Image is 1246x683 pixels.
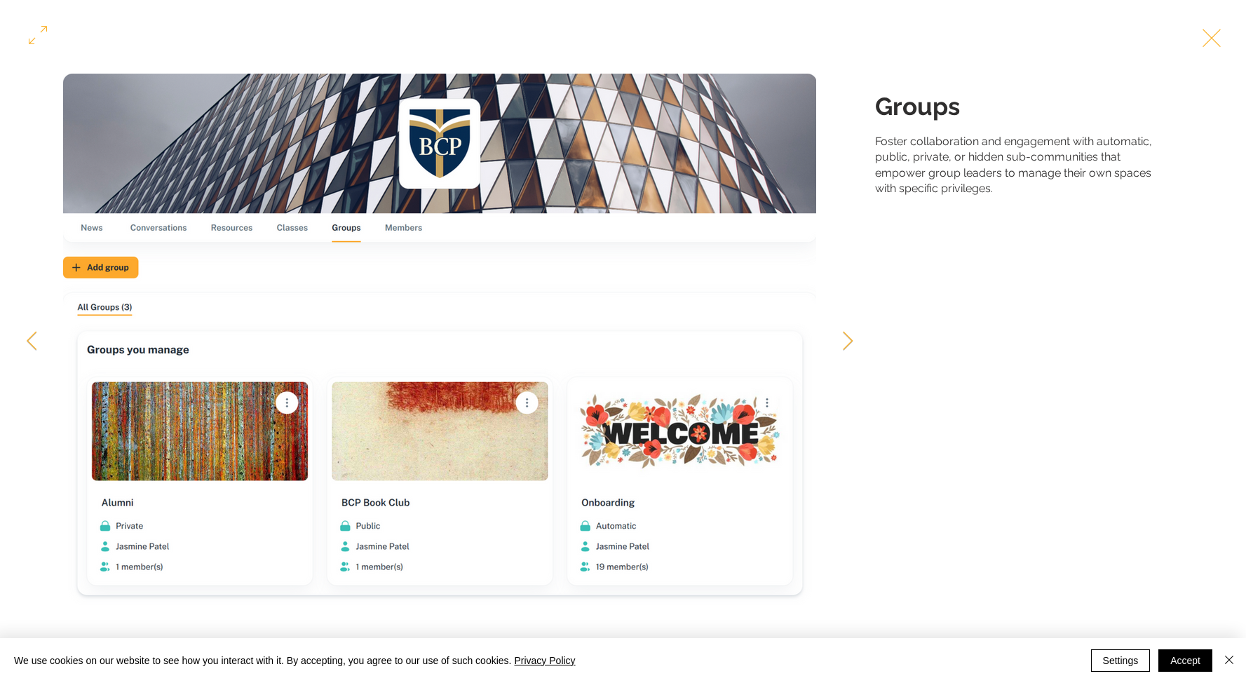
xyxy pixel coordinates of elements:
[875,91,1162,121] h1: Groups
[25,18,51,49] button: Open in fullscreen
[14,324,49,359] button: Previous Item
[1198,21,1225,52] button: Exit expand mode
[14,654,576,667] span: We use cookies on our website to see how you interact with it. By accepting, you agree to our use...
[1221,651,1238,668] img: Close
[1158,649,1212,672] button: Accept
[1221,649,1238,672] button: Close
[875,134,1162,197] div: Foster collaboration and engagement with automatic, public, private, or hidden sub-communities th...
[1091,649,1151,672] button: Settings
[514,655,575,666] a: Privacy Policy
[830,324,865,359] button: Next Item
